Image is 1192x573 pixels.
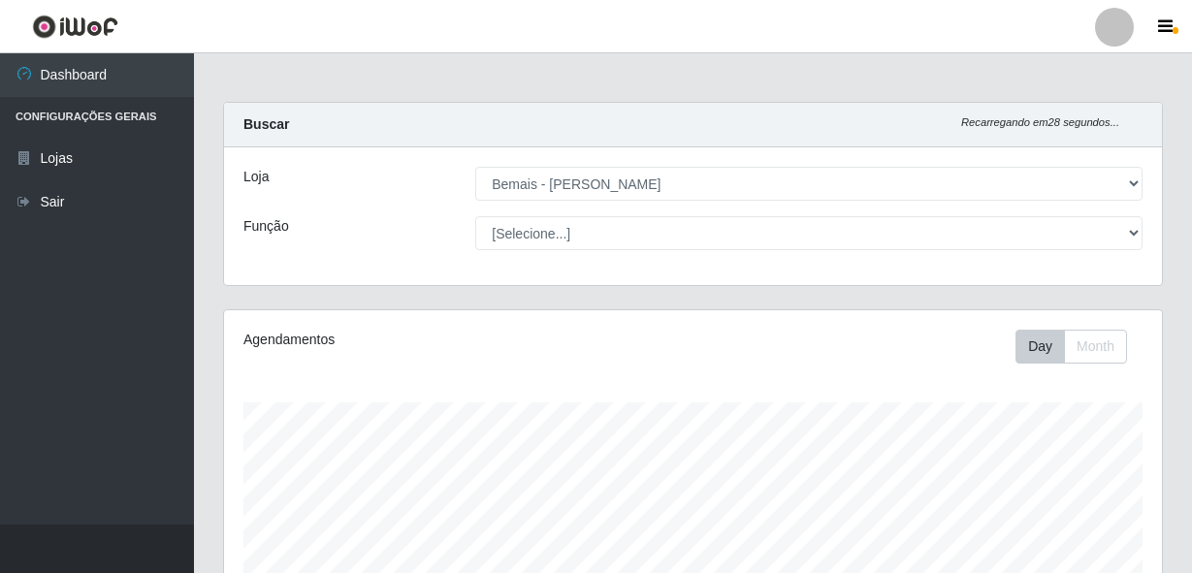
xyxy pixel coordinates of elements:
[1015,330,1143,364] div: Toolbar with button groups
[243,216,289,237] label: Função
[243,116,289,132] strong: Buscar
[1015,330,1065,364] button: Day
[243,330,601,350] div: Agendamentos
[961,116,1119,128] i: Recarregando em 28 segundos...
[1015,330,1127,364] div: First group
[1064,330,1127,364] button: Month
[243,167,269,187] label: Loja
[32,15,118,39] img: CoreUI Logo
